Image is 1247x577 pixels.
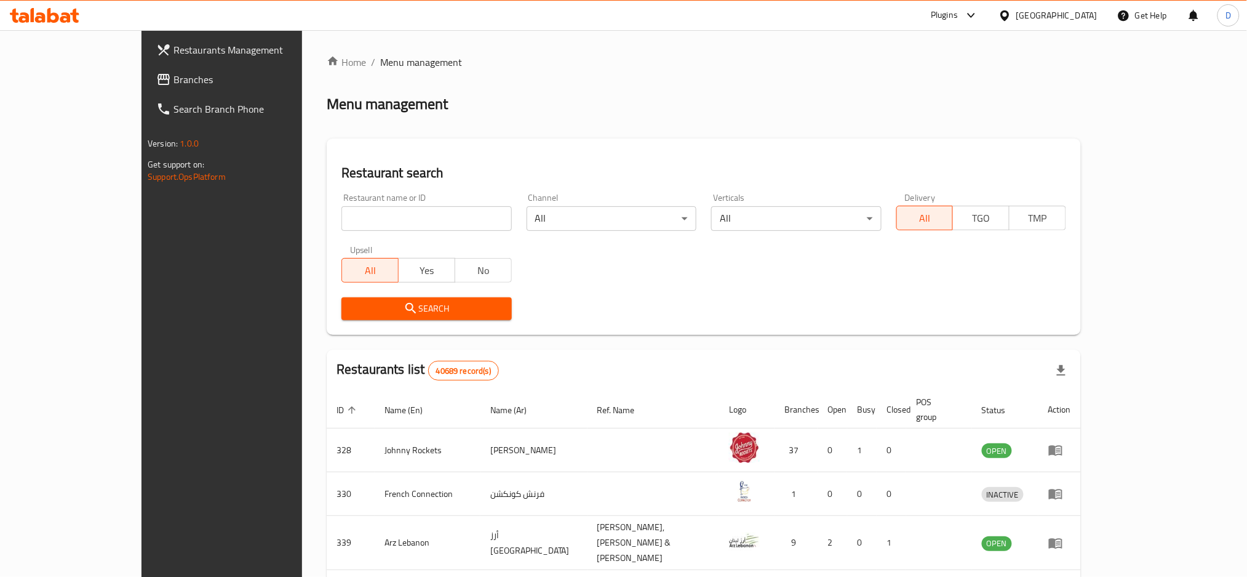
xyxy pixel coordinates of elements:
[173,42,340,57] span: Restaurants Management
[146,65,350,94] a: Branches
[428,361,499,381] div: Total records count
[148,156,204,172] span: Get support on:
[375,516,480,570] td: Arz Lebanon
[775,472,818,516] td: 1
[1048,443,1071,458] div: Menu
[173,102,340,116] span: Search Branch Phone
[327,516,375,570] td: 339
[455,258,512,283] button: No
[877,472,906,516] td: 0
[327,472,375,516] td: 330
[351,301,501,317] span: Search
[327,429,375,472] td: 328
[905,193,936,202] label: Delivery
[952,206,1010,230] button: TGO
[327,55,1081,70] nav: breadcrumb
[729,432,760,463] img: Johnny Rockets
[1038,391,1081,429] th: Action
[480,516,588,570] td: أرز [GEOGRAPHIC_DATA]
[146,94,350,124] a: Search Branch Phone
[982,403,1022,418] span: Status
[1225,9,1231,22] span: D
[347,262,394,280] span: All
[480,472,588,516] td: فرنش كونكشن
[982,444,1012,458] span: OPEN
[847,516,877,570] td: 0
[916,395,957,424] span: POS group
[1046,356,1076,385] div: Export file
[818,391,847,429] th: Open
[146,35,350,65] a: Restaurants Management
[371,55,375,70] li: /
[588,516,720,570] td: [PERSON_NAME],[PERSON_NAME] & [PERSON_NAME]
[877,516,906,570] td: 1
[148,135,178,151] span: Version:
[341,258,399,283] button: All
[597,403,651,418] span: Ref. Name
[877,429,906,472] td: 0
[1016,9,1098,22] div: [GEOGRAPHIC_DATA]
[982,443,1012,458] div: OPEN
[902,209,949,227] span: All
[729,525,760,556] img: Arz Lebanon
[1009,206,1066,230] button: TMP
[350,246,373,254] label: Upsell
[729,476,760,507] img: French Connection
[337,403,360,418] span: ID
[775,391,818,429] th: Branches
[460,262,507,280] span: No
[818,429,847,472] td: 0
[931,8,958,23] div: Plugins
[327,94,448,114] h2: Menu management
[818,516,847,570] td: 2
[341,297,511,320] button: Search
[775,429,818,472] td: 37
[527,206,696,231] div: All
[896,206,954,230] button: All
[847,472,877,516] td: 0
[337,360,499,381] h2: Restaurants list
[375,429,480,472] td: Johnny Rockets
[1048,536,1071,551] div: Menu
[818,472,847,516] td: 0
[380,55,462,70] span: Menu management
[148,169,226,185] a: Support.OpsPlatform
[341,164,1066,182] h2: Restaurant search
[877,391,906,429] th: Closed
[982,488,1024,502] span: INACTIVE
[719,391,775,429] th: Logo
[180,135,199,151] span: 1.0.0
[1014,209,1061,227] span: TMP
[398,258,455,283] button: Yes
[958,209,1005,227] span: TGO
[429,365,498,377] span: 40689 record(s)
[404,262,450,280] span: Yes
[711,206,881,231] div: All
[375,472,480,516] td: French Connection
[384,403,439,418] span: Name (En)
[775,516,818,570] td: 9
[982,536,1012,551] span: OPEN
[847,391,877,429] th: Busy
[847,429,877,472] td: 1
[480,429,588,472] td: [PERSON_NAME]
[982,536,1012,551] div: OPEN
[341,206,511,231] input: Search for restaurant name or ID..
[490,403,543,418] span: Name (Ar)
[173,72,340,87] span: Branches
[1048,486,1071,501] div: Menu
